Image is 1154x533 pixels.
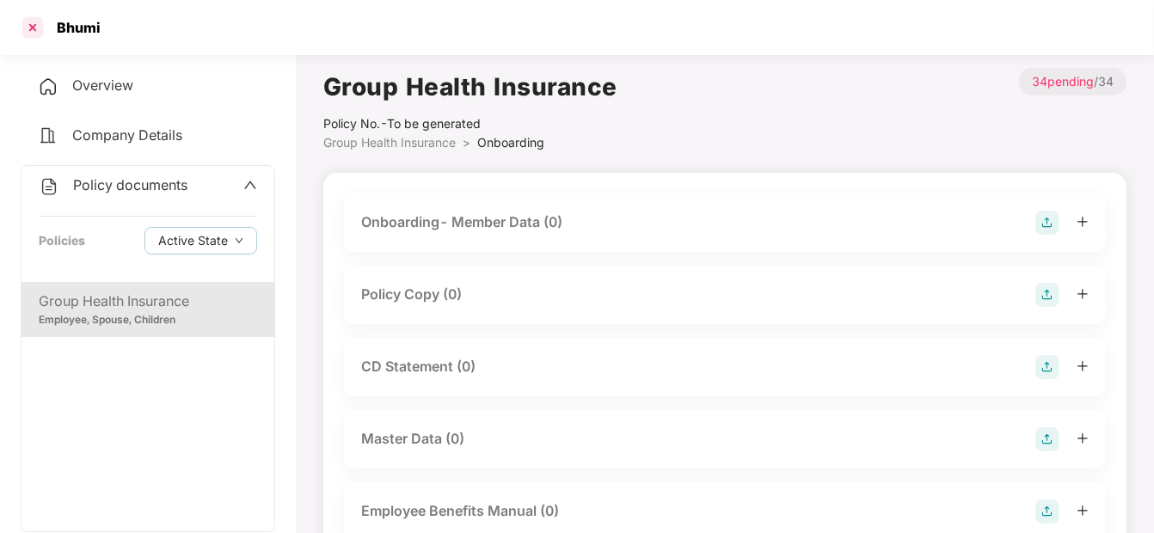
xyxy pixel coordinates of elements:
[38,77,58,97] img: svg+xml;base64,PHN2ZyB4bWxucz0iaHR0cDovL3d3dy53My5vcmcvMjAwMC9zdmciIHdpZHRoPSIyNCIgaGVpZ2h0PSIyNC...
[323,114,617,133] div: Policy No.- To be generated
[477,135,544,150] span: Onboarding
[38,126,58,146] img: svg+xml;base64,PHN2ZyB4bWxucz0iaHR0cDovL3d3dy53My5vcmcvMjAwMC9zdmciIHdpZHRoPSIyNCIgaGVpZ2h0PSIyNC...
[39,231,85,250] div: Policies
[361,428,464,450] div: Master Data (0)
[46,19,101,36] div: Bhumi
[323,135,456,150] span: Group Health Insurance
[1035,427,1059,451] img: svg+xml;base64,PHN2ZyB4bWxucz0iaHR0cDovL3d3dy53My5vcmcvMjAwMC9zdmciIHdpZHRoPSIyOCIgaGVpZ2h0PSIyOC...
[361,356,476,377] div: CD Statement (0)
[158,231,228,250] span: Active State
[1035,283,1059,307] img: svg+xml;base64,PHN2ZyB4bWxucz0iaHR0cDovL3d3dy53My5vcmcvMjAwMC9zdmciIHdpZHRoPSIyOCIgaGVpZ2h0PSIyOC...
[72,126,182,144] span: Company Details
[1077,360,1089,372] span: plus
[1077,288,1089,300] span: plus
[1077,505,1089,517] span: plus
[1077,432,1089,444] span: plus
[1019,68,1126,95] p: / 34
[39,312,257,328] div: Employee, Spouse, Children
[323,68,617,106] h1: Group Health Insurance
[72,77,133,94] span: Overview
[235,236,243,246] span: down
[1035,211,1059,235] img: svg+xml;base64,PHN2ZyB4bWxucz0iaHR0cDovL3d3dy53My5vcmcvMjAwMC9zdmciIHdpZHRoPSIyOCIgaGVpZ2h0PSIyOC...
[1035,355,1059,379] img: svg+xml;base64,PHN2ZyB4bWxucz0iaHR0cDovL3d3dy53My5vcmcvMjAwMC9zdmciIHdpZHRoPSIyOCIgaGVpZ2h0PSIyOC...
[1077,216,1089,228] span: plus
[463,135,470,150] span: >
[1035,499,1059,524] img: svg+xml;base64,PHN2ZyB4bWxucz0iaHR0cDovL3d3dy53My5vcmcvMjAwMC9zdmciIHdpZHRoPSIyOCIgaGVpZ2h0PSIyOC...
[73,176,187,193] span: Policy documents
[243,178,257,192] span: up
[39,291,257,312] div: Group Health Insurance
[361,284,462,305] div: Policy Copy (0)
[361,500,559,522] div: Employee Benefits Manual (0)
[39,176,59,197] img: svg+xml;base64,PHN2ZyB4bWxucz0iaHR0cDovL3d3dy53My5vcmcvMjAwMC9zdmciIHdpZHRoPSIyNCIgaGVpZ2h0PSIyNC...
[361,211,562,233] div: Onboarding- Member Data (0)
[1032,74,1094,89] span: 34 pending
[144,227,257,254] button: Active Statedown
